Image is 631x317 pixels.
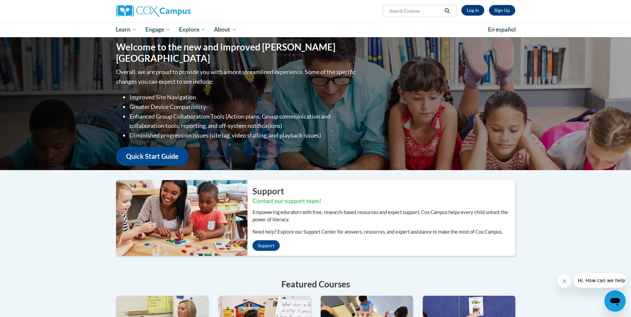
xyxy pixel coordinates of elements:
[112,22,141,37] a: Learn
[129,131,357,140] li: Diminished progression issues (site lag, video stalling, and playback issues)
[558,274,571,288] iframe: Close message
[116,5,191,17] img: Cox Campus
[214,26,237,34] span: About
[442,7,452,15] button: Search
[484,23,520,37] a: En español
[116,147,189,166] a: Quick Start Guide
[129,112,357,131] li: Enhanced Group Collaboration Tools (Action plans, Group communication and collaboration tools, re...
[129,92,357,102] li: Improved Site Navigation
[574,273,626,288] iframe: Message from company
[252,209,515,223] p: Empowering educators with free, research-based resources and expert support, Cox Campus helps eve...
[4,5,54,10] span: Hi. How can we help?
[116,26,137,34] span: Learn
[106,22,525,37] div: Main menu
[488,26,516,33] span: En español
[461,5,484,16] a: Log In
[210,22,241,37] a: About
[175,22,210,37] a: Explore
[129,102,357,112] li: Greater Device Compatibility
[252,185,515,197] h2: Support
[604,290,626,312] iframe: Button to launch messaging window
[116,278,515,291] h4: Featured Courses
[179,26,206,34] span: Explore
[116,67,357,86] p: Overall, we are proud to provide you with a more streamlined experience. Some of the specific cha...
[252,197,515,205] h3: Contact our support team!
[389,7,442,15] input: Search Courses
[252,228,515,236] p: Need help? Explore our Support Center for answers, resources, and expert assistance to make the m...
[111,180,247,256] img: ...
[116,5,242,17] a: Cox Campus
[145,26,170,34] span: Engage
[252,240,280,251] a: Support
[141,22,175,37] a: Engage
[116,42,357,64] h1: Welcome to the new and improved [PERSON_NAME][GEOGRAPHIC_DATA]
[489,5,515,16] a: Register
